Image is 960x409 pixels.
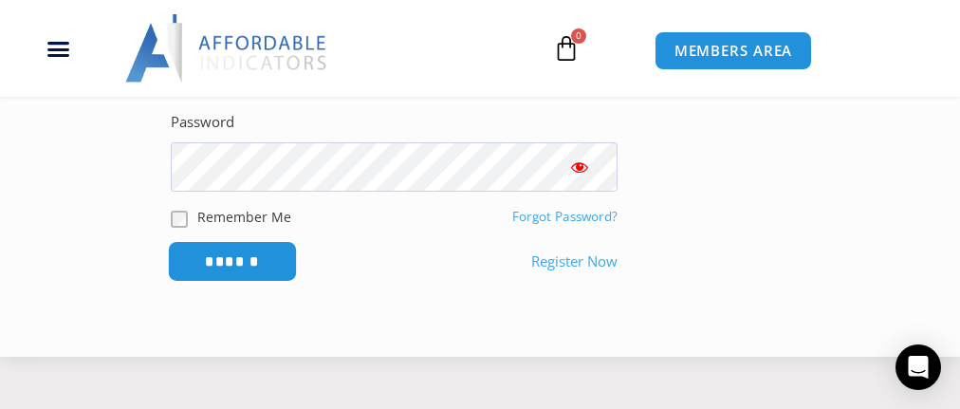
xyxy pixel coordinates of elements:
a: Register Now [531,249,618,275]
img: LogoAI | Affordable Indicators – NinjaTrader [125,14,329,83]
a: MEMBERS AREA [655,31,813,70]
label: Remember Me [197,207,291,227]
label: Password [171,109,234,136]
div: Open Intercom Messenger [895,344,941,390]
div: Menu Toggle [10,30,105,66]
span: 0 [571,28,586,44]
a: 0 [525,21,608,76]
button: Show password [542,142,618,193]
span: MEMBERS AREA [674,44,793,58]
a: Forgot Password? [512,208,618,225]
